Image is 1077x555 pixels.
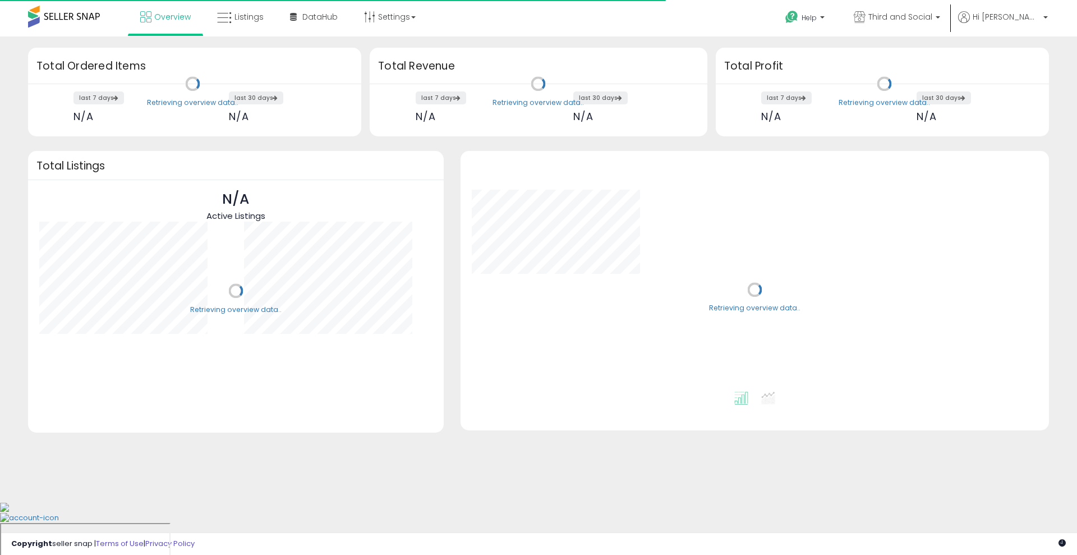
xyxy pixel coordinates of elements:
div: Retrieving overview data.. [147,98,238,108]
span: Listings [234,11,264,22]
span: DataHub [302,11,338,22]
i: Get Help [785,10,799,24]
span: Overview [154,11,191,22]
div: Retrieving overview data.. [709,304,800,314]
span: Help [802,13,817,22]
div: Retrieving overview data.. [190,305,282,315]
span: Third and Social [868,11,932,22]
div: Retrieving overview data.. [839,98,930,108]
a: Hi [PERSON_NAME] [958,11,1048,36]
div: Retrieving overview data.. [493,98,584,108]
span: Hi [PERSON_NAME] [973,11,1040,22]
a: Help [776,2,836,36]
